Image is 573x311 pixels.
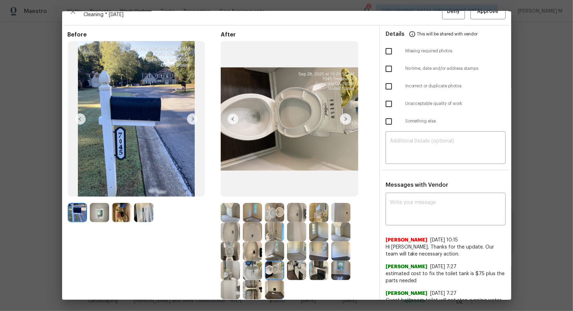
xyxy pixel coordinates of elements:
span: [PERSON_NAME] [386,290,428,297]
div: No time, date and/or address stamps [380,60,511,78]
span: [DATE] 10:15 [431,238,458,243]
span: [PERSON_NAME] [386,237,428,244]
span: Deny [447,7,460,16]
span: [DATE] 7:27 [431,291,457,296]
div: Incorrect or duplicate photos [380,78,511,95]
img: right-chevron-button-url [187,113,198,125]
span: [PERSON_NAME] [386,263,428,270]
span: No time, date and/or address stamps [405,66,506,72]
span: Approve [478,7,499,16]
span: Unacceptable quality of work [405,101,506,107]
button: Approve [471,4,506,19]
button: Deny [442,4,465,19]
div: Unacceptable quality of work [380,95,511,113]
span: Hi [PERSON_NAME], Thanks for the update. Our team will take necessary action. [386,244,506,258]
span: Missing required photos [405,48,506,54]
span: Cleaning * [DATE] [84,11,442,18]
span: Messages with Vendor [386,182,448,188]
span: This will be shared with vendor [417,26,478,42]
img: right-chevron-button-url [340,113,351,125]
span: Something else [405,118,506,124]
div: Something else [380,113,511,130]
span: Details [386,26,405,42]
img: left-chevron-button-url [227,113,239,125]
span: estimated cost to fix the toilet tank is $75 plus the parts needed [386,270,506,284]
span: Before [68,31,221,38]
img: left-chevron-button-url [74,113,86,125]
span: After [221,31,374,38]
div: Missing required photos [380,42,511,60]
span: [DATE] 7:27 [431,264,457,269]
span: Incorrect or duplicate photos [405,83,506,89]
